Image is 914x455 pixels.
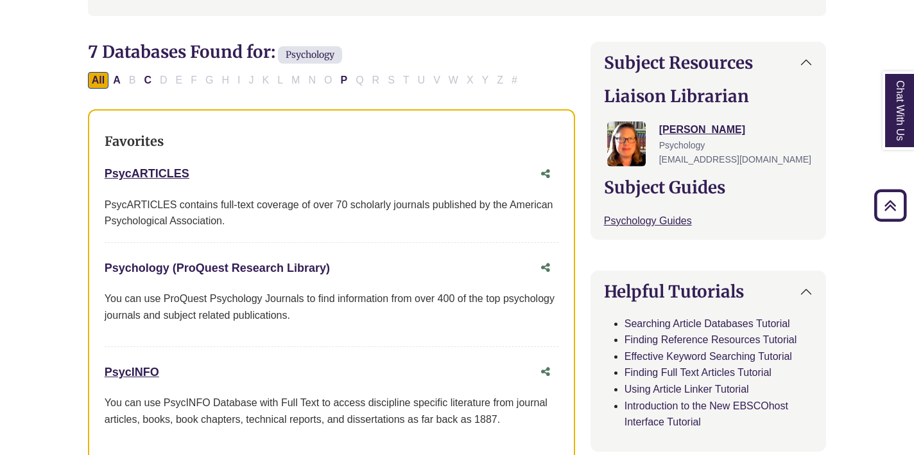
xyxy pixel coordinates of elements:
[336,72,351,89] button: Filter Results P
[88,74,522,85] div: Alpha-list to filter by first letter of database name
[625,384,749,395] a: Using Article Linker Tutorial
[659,154,811,165] span: [EMAIL_ADDRESS][DOMAIN_NAME]
[105,167,189,180] a: PsycARTICLES
[870,197,911,214] a: Back to Top
[604,86,813,106] h2: Liaison Librarian
[607,121,646,166] img: Jessica Moore
[604,215,692,226] a: Psychology Guides
[140,72,155,89] button: Filter Results C
[533,360,558,384] button: Share this database
[659,124,745,135] a: [PERSON_NAME]
[109,72,125,89] button: Filter Results A
[625,351,792,362] a: Effective Keyword Searching Tutorial
[604,177,813,197] h2: Subject Guides
[278,46,342,64] span: Psychology
[533,256,558,280] button: Share this database
[105,197,558,229] div: PsycARTICLES contains full-text coverage of over 70 scholarly journals published by the American ...
[625,400,788,428] a: Introduction to the New EBSCOhost Interface Tutorial
[105,366,159,379] a: PsycINFO
[625,334,797,345] a: Finding Reference Resources Tutorial
[88,72,108,89] button: All
[625,367,772,378] a: Finding Full Text Articles Tutorial
[659,140,705,150] span: Psychology
[105,134,558,149] h3: Favorites
[105,395,558,427] div: You can use PsycINFO Database with Full Text to access discipline specific literature from journa...
[105,262,330,274] a: Psychology (ProQuest Research Library)
[105,290,558,323] p: You can use ProQuest Psychology Journals to find information from over 400 of the top psychology ...
[625,318,790,329] a: Searching Article Databases Tutorial
[591,271,825,312] button: Helpful Tutorials
[533,162,558,186] button: Share this database
[88,41,275,62] span: 7 Databases Found for:
[591,42,825,83] button: Subject Resources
